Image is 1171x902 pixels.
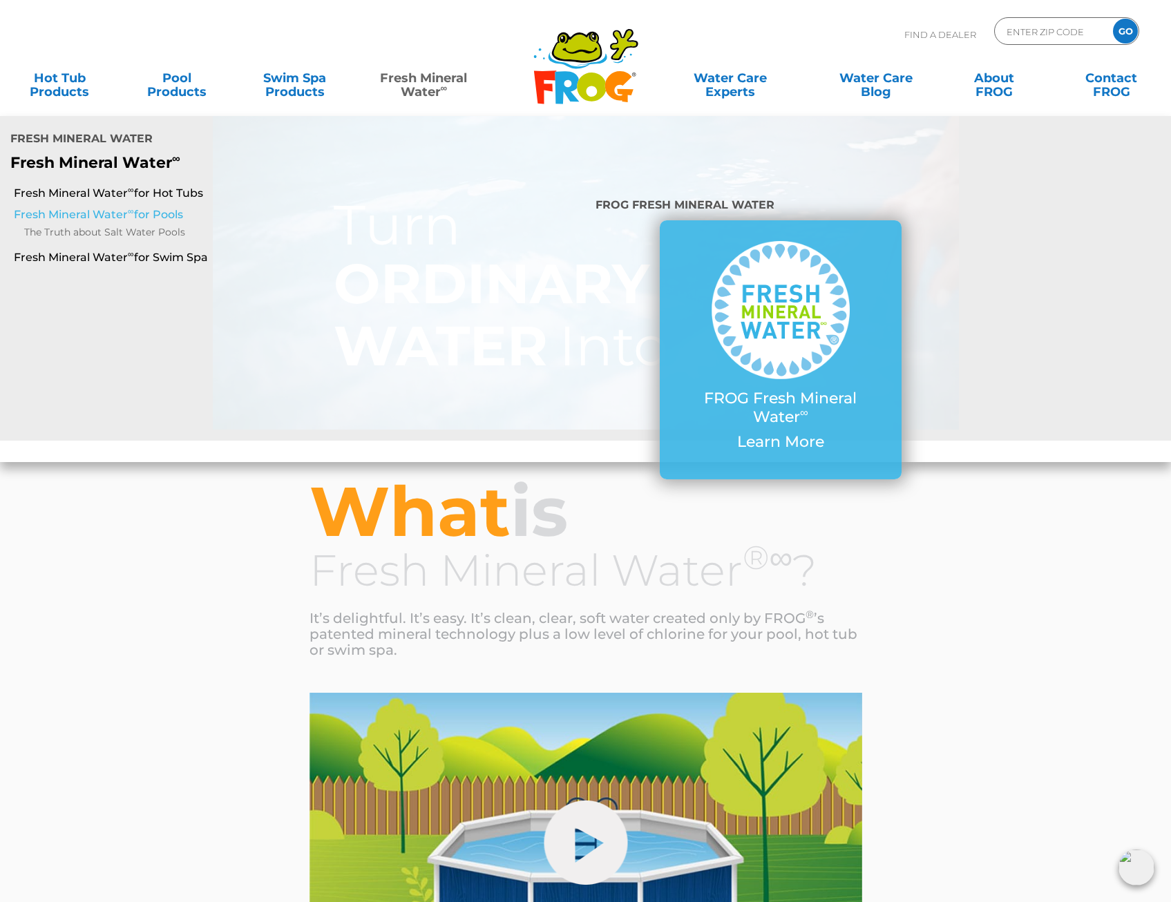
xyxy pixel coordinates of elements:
h4: FROG Fresh Mineral Water [596,193,965,220]
a: Swim SpaProducts [249,64,340,92]
sup: ∞ [128,249,134,259]
a: Fresh MineralWater∞ [367,64,482,92]
sup: ®∞ [743,537,793,577]
p: Learn More [687,433,874,451]
sup: ∞ [172,151,180,165]
h3: Fresh Mineral Water ? [310,547,862,593]
a: Water CareBlog [830,64,922,92]
span: What [310,469,511,553]
input: GO [1113,19,1138,44]
sup: ∞ [128,206,134,216]
sup: ® [806,608,814,621]
p: Find A Dealer [904,17,976,52]
h4: Fresh Mineral Water [10,126,477,154]
a: Fresh Mineral Water∞for Pools [14,207,390,222]
a: Water CareExperts [656,64,804,92]
sup: ∞ [800,405,808,419]
a: PoolProducts [131,64,222,92]
a: The Truth about Salt Water Pools [24,224,390,241]
p: FROG Fresh Mineral Water [687,390,874,426]
input: Zip Code Form [1005,21,1098,41]
a: AboutFROG [948,64,1039,92]
sup: ∞ [128,184,134,195]
a: FROG Fresh Mineral Water∞ Learn More [687,241,874,458]
a: ContactFROG [1066,64,1157,92]
img: openIcon [1118,850,1154,885]
p: It’s delightful. It’s easy. It’s clean, clear, soft water created only by FROG ’s patented minera... [310,611,862,658]
a: Hot TubProducts [14,64,105,92]
sup: ∞ [441,82,448,93]
p: Fresh Mineral Water [10,154,477,172]
h2: is [310,475,862,547]
a: Fresh Mineral Water∞for Hot Tubs [14,186,390,201]
a: Fresh Mineral Water∞for Swim Spa [14,250,390,265]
